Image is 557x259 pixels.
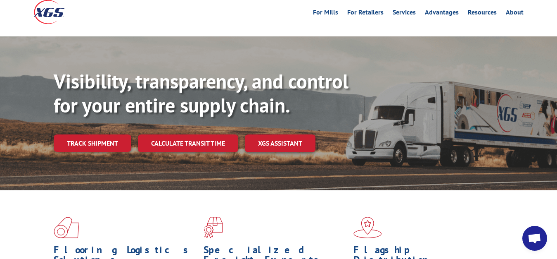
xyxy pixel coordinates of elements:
img: xgs-icon-flagship-distribution-model-red [353,217,382,238]
img: xgs-icon-focused-on-flooring-red [204,217,223,238]
a: Track shipment [54,134,131,152]
a: Advantages [425,9,459,18]
a: XGS ASSISTANT [245,134,315,152]
img: xgs-icon-total-supply-chain-intelligence-red [54,217,79,238]
b: Visibility, transparency, and control for your entire supply chain. [54,68,348,118]
a: For Mills [313,9,338,18]
a: Services [393,9,416,18]
a: Resources [468,9,497,18]
a: Calculate transit time [138,134,238,152]
div: Open chat [522,226,547,251]
a: For Retailers [347,9,384,18]
a: About [506,9,524,18]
